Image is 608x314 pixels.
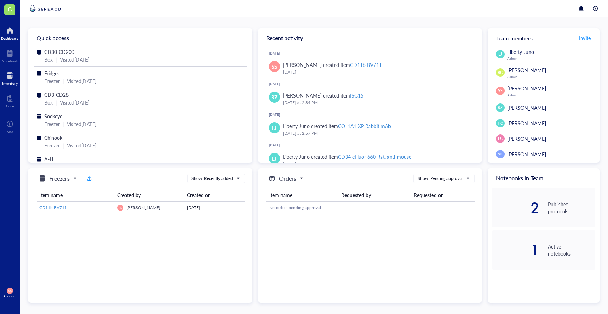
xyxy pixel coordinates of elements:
[114,189,184,202] th: Created by
[279,174,296,183] h5: Orders
[411,189,475,202] th: Requested on
[3,294,17,298] div: Account
[6,93,14,108] a: Core
[67,142,96,149] div: Visited [DATE]
[498,70,503,76] span: BG
[44,91,69,98] span: CD3-CD28
[269,112,476,117] div: [DATE]
[488,168,600,188] div: Notebooks in Team
[264,119,476,140] a: LJLiberty Juno created itemCOL1A1 XP Rabbit mAb[DATE] at 2:57 PM
[44,120,60,128] div: Freezer
[2,81,18,86] div: Inventory
[8,5,12,13] span: G
[338,189,411,202] th: Requested by
[578,32,591,44] button: Invite
[264,89,476,109] a: RZ[PERSON_NAME] created itemISG15[DATE] at 2:34 PM
[492,244,539,256] div: 1
[49,174,70,183] h5: Freezers
[39,205,112,211] a: CD11b BV711
[269,205,472,211] div: No orders pending approval
[63,77,64,85] div: |
[418,175,463,182] div: Show: Pending approval
[60,56,89,63] div: Visited [DATE]
[28,28,252,48] div: Quick access
[44,156,53,163] span: A-H
[272,124,277,132] span: LJ
[37,189,114,202] th: Item name
[44,113,62,120] span: Sockeye
[498,51,502,57] span: LJ
[126,205,160,211] span: [PERSON_NAME]
[39,205,67,211] span: CD11b BV711
[283,61,382,69] div: [PERSON_NAME] created item
[283,99,471,106] div: [DATE] at 2:34 PM
[7,130,13,134] div: Add
[507,48,534,55] span: Liberty Juno
[63,142,64,149] div: |
[498,120,503,126] span: HC
[1,25,19,40] a: Dashboard
[350,92,363,99] div: ISG15
[44,48,74,55] span: CD30-CD200
[264,58,476,78] a: SS[PERSON_NAME] created itemCD11b BV711[DATE]
[44,77,60,85] div: Freezer
[187,205,242,211] div: [DATE]
[44,70,59,77] span: Fridges
[507,85,546,92] span: [PERSON_NAME]
[350,61,382,68] div: CD11b BV711
[258,28,482,48] div: Recent activity
[283,69,471,76] div: [DATE]
[28,4,63,13] img: genemod-logo
[507,67,546,74] span: [PERSON_NAME]
[507,56,595,61] div: Admin
[272,63,277,70] span: SS
[67,120,96,128] div: Visited [DATE]
[56,56,57,63] div: |
[2,59,18,63] div: Notebook
[492,202,539,213] div: 2
[548,243,595,257] div: Active notebooks
[1,36,19,40] div: Dashboard
[548,201,595,215] div: Published protocols
[338,123,391,130] div: COL1A1 XP Rabbit mAb
[2,70,18,86] a: Inventory
[269,51,476,55] div: [DATE]
[271,93,277,101] span: RZ
[44,134,62,141] span: Chinook
[44,99,53,106] div: Box
[498,152,503,157] span: MK
[44,56,53,63] div: Box
[191,175,233,182] div: Show: Recently added
[56,99,57,106] div: |
[269,143,476,147] div: [DATE]
[63,120,64,128] div: |
[507,104,546,111] span: [PERSON_NAME]
[67,77,96,85] div: Visited [DATE]
[184,189,245,202] th: Created on
[8,289,11,293] span: SS
[266,189,339,202] th: Item name
[264,150,476,170] a: LJLiberty Juno created itemCD34 eFluor 660 Rat, anti-mouse[DATE] at 12:17 PM
[579,34,591,42] span: Invite
[498,105,503,111] span: RZ
[507,135,546,142] span: [PERSON_NAME]
[507,75,595,79] div: Admin
[283,122,391,130] div: Liberty Juno created item
[2,48,18,63] a: Notebook
[283,92,363,99] div: [PERSON_NAME] created item
[269,82,476,86] div: [DATE]
[507,120,546,127] span: [PERSON_NAME]
[44,142,60,149] div: Freezer
[498,88,503,94] span: SS
[488,28,600,48] div: Team members
[119,206,122,210] span: SS
[507,93,595,97] div: Admin
[60,99,89,106] div: Visited [DATE]
[498,136,503,142] span: LC
[6,104,14,108] div: Core
[283,130,471,137] div: [DATE] at 2:57 PM
[507,151,546,158] span: [PERSON_NAME]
